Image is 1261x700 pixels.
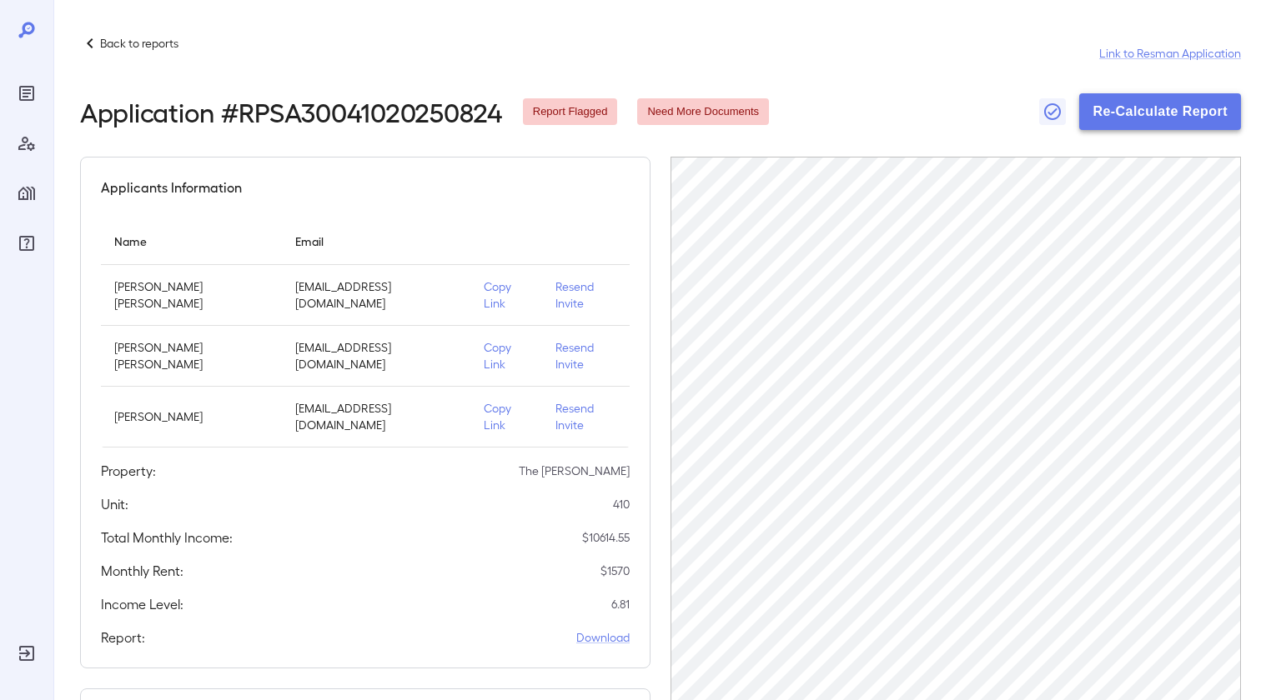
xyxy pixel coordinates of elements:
[101,594,183,614] h5: Income Level:
[13,130,40,157] div: Manage Users
[600,562,630,579] p: $ 1570
[13,80,40,107] div: Reports
[295,400,457,433] p: [EMAIL_ADDRESS][DOMAIN_NAME]
[101,217,282,265] th: Name
[1099,45,1241,62] a: Link to Resman Application
[484,400,529,433] p: Copy Link
[1039,98,1066,125] button: Close Report
[13,640,40,667] div: Log Out
[484,339,529,372] p: Copy Link
[576,629,630,646] a: Download
[637,104,769,120] span: Need More Documents
[519,462,630,479] p: The [PERSON_NAME]
[101,461,156,481] h5: Property:
[100,35,178,52] p: Back to reports
[555,339,616,372] p: Resend Invite
[555,278,616,312] p: Resend Invite
[1079,93,1241,130] button: Re-Calculate Report
[80,97,503,127] h2: Application # RPSA30041020250824
[101,527,233,547] h5: Total Monthly Income:
[101,217,630,447] table: simple table
[13,180,40,207] div: Manage Properties
[101,561,183,581] h5: Monthly Rent:
[613,496,630,512] p: 410
[114,339,269,372] p: [PERSON_NAME] [PERSON_NAME]
[282,217,470,265] th: Email
[295,278,457,312] p: [EMAIL_ADDRESS][DOMAIN_NAME]
[611,596,630,612] p: 6.81
[13,230,40,257] div: FAQ
[101,177,242,197] h5: Applicants Information
[295,339,457,372] p: [EMAIL_ADDRESS][DOMAIN_NAME]
[484,278,529,312] p: Copy Link
[101,494,128,514] h5: Unit:
[114,278,269,312] p: [PERSON_NAME] [PERSON_NAME]
[101,627,145,647] h5: Report:
[523,104,618,120] span: Report Flagged
[582,529,630,546] p: $ 10614.55
[555,400,616,433] p: Resend Invite
[114,408,269,425] p: [PERSON_NAME]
